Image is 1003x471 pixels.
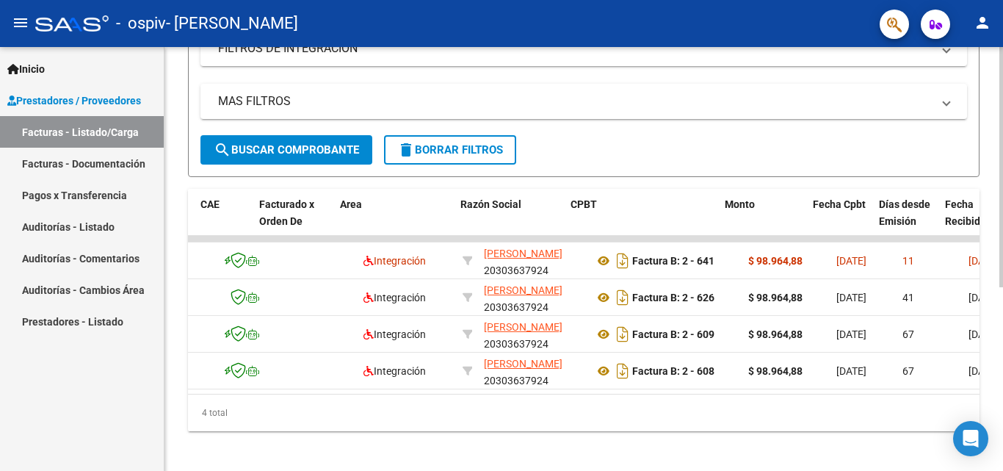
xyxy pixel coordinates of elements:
[953,421,988,456] div: Open Intercom Messenger
[748,255,803,267] strong: $ 98.964,88
[253,189,334,254] datatable-header-cell: Facturado x Orden De
[484,245,582,276] div: 20303637924
[725,198,755,210] span: Monto
[259,198,314,227] span: Facturado x Orden De
[334,189,433,254] datatable-header-cell: Area
[455,189,565,254] datatable-header-cell: Razón Social
[632,328,714,340] strong: Factura B: 2 - 609
[384,135,516,165] button: Borrar Filtros
[484,282,582,313] div: 20303637924
[200,31,967,66] mat-expansion-panel-header: FILTROS DE INTEGRACION
[613,249,632,273] i: Descargar documento
[484,358,562,370] span: [PERSON_NAME]
[748,328,803,340] strong: $ 98.964,88
[902,255,914,267] span: 11
[902,292,914,303] span: 41
[363,292,426,303] span: Integración
[902,365,914,377] span: 67
[188,395,980,431] div: 4 total
[945,198,986,227] span: Fecha Recibido
[836,292,866,303] span: [DATE]
[484,321,562,333] span: [PERSON_NAME]
[836,365,866,377] span: [DATE]
[836,328,866,340] span: [DATE]
[397,143,503,157] span: Borrar Filtros
[873,189,939,254] datatable-header-cell: Días desde Emisión
[195,189,253,254] datatable-header-cell: CAE
[484,284,562,296] span: [PERSON_NAME]
[214,141,231,159] mat-icon: search
[565,189,719,254] datatable-header-cell: CPBT
[397,141,415,159] mat-icon: delete
[719,189,807,254] datatable-header-cell: Monto
[613,286,632,309] i: Descargar documento
[968,328,999,340] span: [DATE]
[218,40,932,57] mat-panel-title: FILTROS DE INTEGRACION
[200,84,967,119] mat-expansion-panel-header: MAS FILTROS
[7,61,45,77] span: Inicio
[340,198,362,210] span: Area
[363,365,426,377] span: Integración
[571,198,597,210] span: CPBT
[632,255,714,267] strong: Factura B: 2 - 641
[484,319,582,350] div: 20303637924
[748,365,803,377] strong: $ 98.964,88
[613,323,632,346] i: Descargar documento
[12,14,29,32] mat-icon: menu
[879,198,930,227] span: Días desde Emisión
[214,143,359,157] span: Buscar Comprobante
[902,328,914,340] span: 67
[613,359,632,383] i: Descargar documento
[632,292,714,303] strong: Factura B: 2 - 626
[363,255,426,267] span: Integración
[807,189,873,254] datatable-header-cell: Fecha Cpbt
[7,93,141,109] span: Prestadores / Proveedores
[460,198,521,210] span: Razón Social
[363,328,426,340] span: Integración
[484,248,562,259] span: [PERSON_NAME]
[116,7,166,40] span: - ospiv
[632,365,714,377] strong: Factura B: 2 - 608
[974,14,991,32] mat-icon: person
[968,255,999,267] span: [DATE]
[813,198,866,210] span: Fecha Cpbt
[166,7,298,40] span: - [PERSON_NAME]
[968,292,999,303] span: [DATE]
[484,356,582,386] div: 20303637924
[968,365,999,377] span: [DATE]
[200,198,220,210] span: CAE
[836,255,866,267] span: [DATE]
[218,93,932,109] mat-panel-title: MAS FILTROS
[748,292,803,303] strong: $ 98.964,88
[200,135,372,165] button: Buscar Comprobante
